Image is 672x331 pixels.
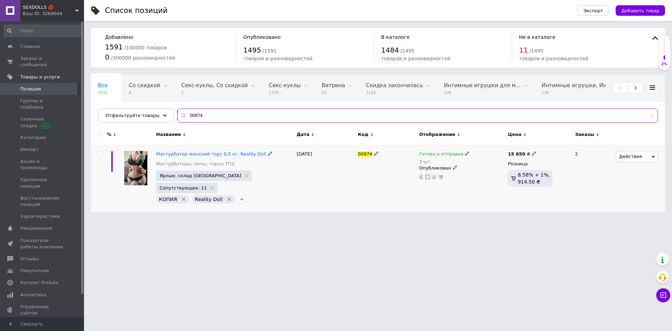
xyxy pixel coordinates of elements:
span: Показатели работы компании [20,237,65,250]
span: 8.58% + 1%, [518,172,550,178]
svg: Удалить метку [226,196,232,202]
span: Восстановление позиций [20,195,65,208]
button: Чат с покупателем [656,288,670,302]
div: Опубликован [419,165,504,171]
span: Действия [619,154,642,159]
span: Интимные игрушки, Инти... [542,82,618,89]
span: Добавлено [105,34,133,40]
svg: Удалить метку [181,196,187,202]
span: Все [98,82,108,89]
span: Отзывы [20,256,39,262]
span: 136 [444,90,520,95]
span: Импорт [20,146,38,153]
a: Мастурбатор женский торс 9,5 кг, Reality Doll [156,151,266,157]
span: / 1495 [400,48,414,54]
span: Товары и услуги [20,74,60,80]
span: Секс-куклы, Со скидкой [181,82,248,89]
span: Код [358,131,368,138]
span: / 300000 разновидностей [111,55,175,61]
span: Секс-куклы [269,82,301,89]
div: [DATE] [295,145,356,212]
span: SEXDOLLS 💋 [23,4,75,11]
div: Розница [508,161,569,167]
input: Поиск по названию позиции, артикулу и поисковым запросам [177,109,658,123]
span: Дата [296,131,309,138]
div: ₴ [508,151,537,157]
div: 3 шт. [419,159,470,164]
span: 6 [129,90,160,95]
span: % [107,131,111,138]
span: 1330 [269,90,301,95]
span: Готово к отправке [419,151,463,159]
span: 1142 [366,90,423,95]
div: Ваш ID: 3269044 [23,11,84,17]
span: 0 [105,53,110,61]
span: Заказы и сообщения [20,55,65,68]
button: Добавить товар [616,5,665,16]
span: В каталоге [381,34,409,40]
div: 2 [571,145,614,212]
span: КОПИЯ [159,196,177,202]
span: Отфильтруйте товары [105,113,160,118]
span: Скидка закончилась [366,82,423,89]
span: Не в каталоге [519,34,555,40]
span: Сопутствующих: 11 [160,186,207,190]
span: Интимные игрушки для м... [444,82,520,89]
span: Характеристики [20,213,60,220]
input: Поиск [3,25,83,37]
span: 23 [322,90,345,95]
span: / 100000 товаров [124,45,167,50]
div: Интимные игрушки для мужчин [437,75,534,102]
span: товаров и разновидностей [243,56,313,61]
span: Позиции [20,86,41,92]
span: Главная [20,43,40,50]
span: Аналитика [20,292,46,298]
span: Экспорт [583,8,603,13]
span: Опубликовано [243,34,281,40]
span: Позиции с ярлыками [98,109,156,115]
span: Акции и промокоды [20,158,65,171]
span: товаров и разновидностей [519,56,588,61]
span: / 1591 [262,48,276,54]
span: 1495 [243,46,261,54]
span: 00974 [358,151,372,157]
span: Со скидкой [129,82,160,89]
span: 136 [542,90,618,95]
span: Каталог ProSale [20,280,58,286]
span: Категории [20,135,46,141]
span: Reality Doll [195,196,223,202]
span: 1 [181,90,248,95]
span: Покупатели [20,268,49,274]
div: Список позиций [105,7,168,14]
span: 1591 [105,43,123,51]
a: Мастурбаторы, попы, торсы ТПЭ [156,161,234,167]
span: 11 [519,46,528,54]
img: Мастурбатор женский торс 9,5 кг, Reality Doll [124,151,147,185]
span: / 1495 [530,48,544,54]
span: Цена [508,131,521,138]
span: Со скидкой [177,109,208,115]
span: Название [156,131,181,138]
span: Витрина [322,82,345,89]
span: 914.50 ₴ [518,179,540,185]
span: 6 [177,117,208,122]
span: товаров и разновидностей [381,56,450,61]
span: 1484 [381,46,399,54]
div: Интимные игрушки, Интимные игрушки для мужчин, Интимные игрушки для женщин, Интимные игрушки для ... [535,75,632,102]
span: Сезонные скидки [20,116,65,129]
span: Управление сайтом [20,304,65,316]
span: Уведомления [20,225,52,232]
span: Удаленные позиции [20,177,65,189]
span: 1591 [98,90,108,95]
span: Добавить товар [621,8,659,13]
div: 2% [659,62,670,67]
button: Экспорт [578,5,609,16]
span: Группы и подборки [20,98,65,110]
span: Ярлык: склад [GEOGRAPHIC_DATA] [160,173,241,178]
span: Отображение [419,131,455,138]
b: 15 650 [508,151,525,157]
span: Заказы [575,131,594,138]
